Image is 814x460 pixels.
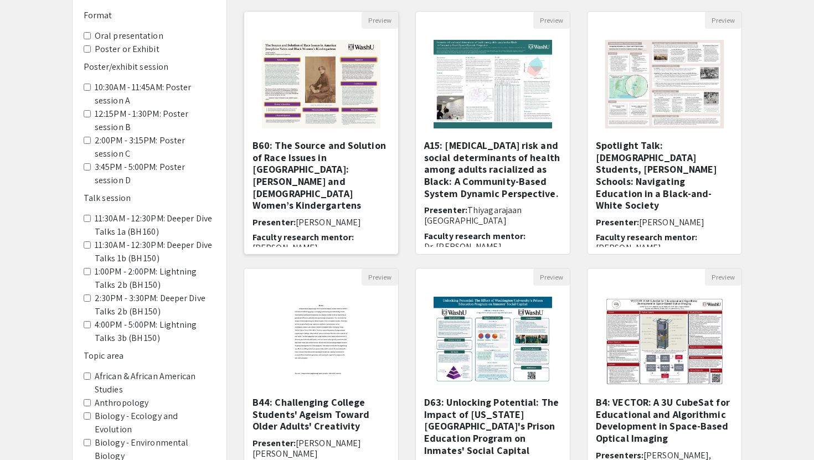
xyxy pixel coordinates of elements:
[705,268,741,286] button: Preview
[95,29,163,43] label: Oral presentation
[705,12,741,29] button: Preview
[253,217,390,228] h6: Presenter:
[253,139,390,211] h5: B60: The Source and Solution of Race Issues in [GEOGRAPHIC_DATA]: [PERSON_NAME] and [DEMOGRAPHIC_...
[8,410,47,452] iframe: Chat
[639,216,704,228] span: [PERSON_NAME]
[424,205,561,226] h6: Presenter:
[596,139,733,211] h5: Spotlight Talk: [DEMOGRAPHIC_DATA] Students, [PERSON_NAME] Schools: Navigating Education in a Bla...
[594,286,734,396] img: <p>B4: VECTOR: A 3U CubeSat for Educational and Algorithmic Development in Space-Based Optical Im...
[296,216,361,228] span: [PERSON_NAME]
[424,230,526,242] span: Faculty research mentor:
[596,231,697,243] span: Faculty research mentor:
[596,217,733,228] h6: Presenter:
[253,242,390,253] p: [PERSON_NAME]
[533,268,570,286] button: Preview
[424,241,561,252] p: Dr. [PERSON_NAME]
[253,438,390,459] h6: Presenter:
[84,193,215,203] h6: Talk session
[362,12,398,29] button: Preview
[594,29,734,139] img: <p class="ql-align-center">Spotlight Talk: Chinese Students, Jim Crow Schools: Navigating Educati...
[587,11,742,255] div: Open Presentation <p class="ql-align-center">Spotlight Talk: Chinese Students, Jim Crow Schools: ...
[423,286,563,396] img: <p>D63: Unlocking Potential: The Impact of Washington University's Prison Education Program on In...
[95,370,215,396] label: African & African American Studies
[362,268,398,286] button: Preview
[95,134,215,161] label: 2:00PM - 3:15PM: Poster session C
[95,265,215,292] label: 1:00PM - 2:00PM: Lightning Talks 2b (BH 150)
[423,29,563,139] img: <p>A15: Dementia risk and social determinants of health among adults racialized as Black: A Commu...
[276,286,367,396] img: <p>B44: Challenging College Students' Ageism Toward Older Adults' Creativity</p>
[244,11,399,255] div: Open Presentation <p><strong>B60: The Source and Solution of Race Issues in America: Josephine Ya...
[84,10,215,20] h6: Format
[253,396,390,432] h5: B44: Challenging College Students' Ageism Toward Older Adults' Creativity
[533,12,570,29] button: Preview
[95,292,215,318] label: 2:30PM - 3:30PM: Deeper Dive Talks 2b (BH 150)
[596,242,733,253] p: [PERSON_NAME]
[415,11,570,255] div: Open Presentation <p>A15: Dementia risk and social determinants of health among adults racialized...
[251,29,391,139] img: <p><strong>B60: The Source and Solution of Race Issues in America: Josephine Yates and Black Wome...
[95,212,215,239] label: 11:30AM - 12:30PM: Deeper Dive Talks 1a (BH 160)
[253,231,354,243] span: Faculty research mentor:
[424,204,522,226] span: Thiyagarajaan [GEOGRAPHIC_DATA]
[95,161,215,187] label: 3:45PM - 5:00PM: Poster session D
[84,350,215,361] h6: Topic area
[424,396,561,456] h5: D63: Unlocking Potential: The Impact of [US_STATE][GEOGRAPHIC_DATA]'s Prison Education Program on...
[253,437,361,459] span: [PERSON_NAME] [PERSON_NAME]
[95,318,215,345] label: 4:00PM - 5:00PM: Lightning Talks 3b (BH 150)
[95,43,159,56] label: Poster or Exhibit
[424,139,561,199] h5: A15: [MEDICAL_DATA] risk and social determinants of health among adults racialized as Black: A Co...
[95,239,215,265] label: 11:30AM - 12:30PM: Deeper Dive Talks 1b (BH 150)
[95,107,215,134] label: 12:15PM - 1:30PM: Poster session B
[95,410,215,436] label: Biology - Ecology and Evolution
[84,61,215,72] h6: Poster/exhibit session
[95,81,215,107] label: 10:30AM - 11:45AM: Poster session A
[596,396,733,444] h5: B4: VECTOR: A 3U CubeSat for Educational and Algorithmic Development in Space-Based Optical Imaging
[95,396,148,410] label: Anthropology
